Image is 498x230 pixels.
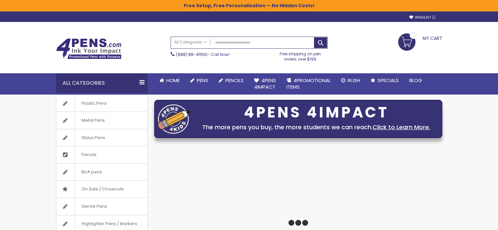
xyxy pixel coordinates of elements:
[174,40,207,45] span: All Categories
[249,73,281,95] a: 4Pens4impact
[225,77,244,84] span: Pencils
[158,104,191,134] img: four_pen_logo.png
[176,52,230,57] span: - Call Now!
[56,112,147,129] a: Metal Pens
[56,164,147,181] a: Bic® pens
[348,77,360,84] span: Rush
[154,73,185,88] a: Home
[56,129,147,146] a: Stylus Pens
[56,38,121,59] img: 4Pens Custom Pens and Promotional Products
[281,73,336,95] a: 4PROMOTIONALITEMS
[213,73,249,88] a: Pencils
[336,73,365,88] a: Rush
[365,73,404,88] a: Specials
[75,95,113,112] span: Plastic Pens
[194,106,439,119] div: 4PENS 4IMPACT
[166,77,180,84] span: Home
[273,49,328,62] div: Free shipping on pen orders over $199
[254,77,276,90] span: 4Pens 4impact
[75,181,130,198] span: On Sale / Closeouts
[409,77,422,84] span: Blog
[185,73,213,88] a: Pens
[75,164,108,181] span: Bic® pens
[176,52,208,57] a: (888) 88-4PENS
[56,181,147,198] a: On Sale / Closeouts
[56,95,147,112] a: Plastic Pens
[373,123,430,131] a: Click to Learn More.
[409,15,435,20] a: Wishlist
[286,77,331,90] span: 4PROMOTIONAL ITEMS
[404,73,427,88] a: Blog
[56,146,147,163] a: Pencils
[75,112,111,129] span: Metal Pens
[75,129,112,146] span: Stylus Pens
[75,198,114,215] span: Gel Ink Pens
[56,198,147,215] a: Gel Ink Pens
[56,73,148,93] div: All Categories
[194,123,439,132] div: The more pens you buy, the more students we can reach.
[197,77,208,84] span: Pens
[171,37,210,48] a: All Categories
[378,77,399,84] span: Specials
[75,146,103,163] span: Pencils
